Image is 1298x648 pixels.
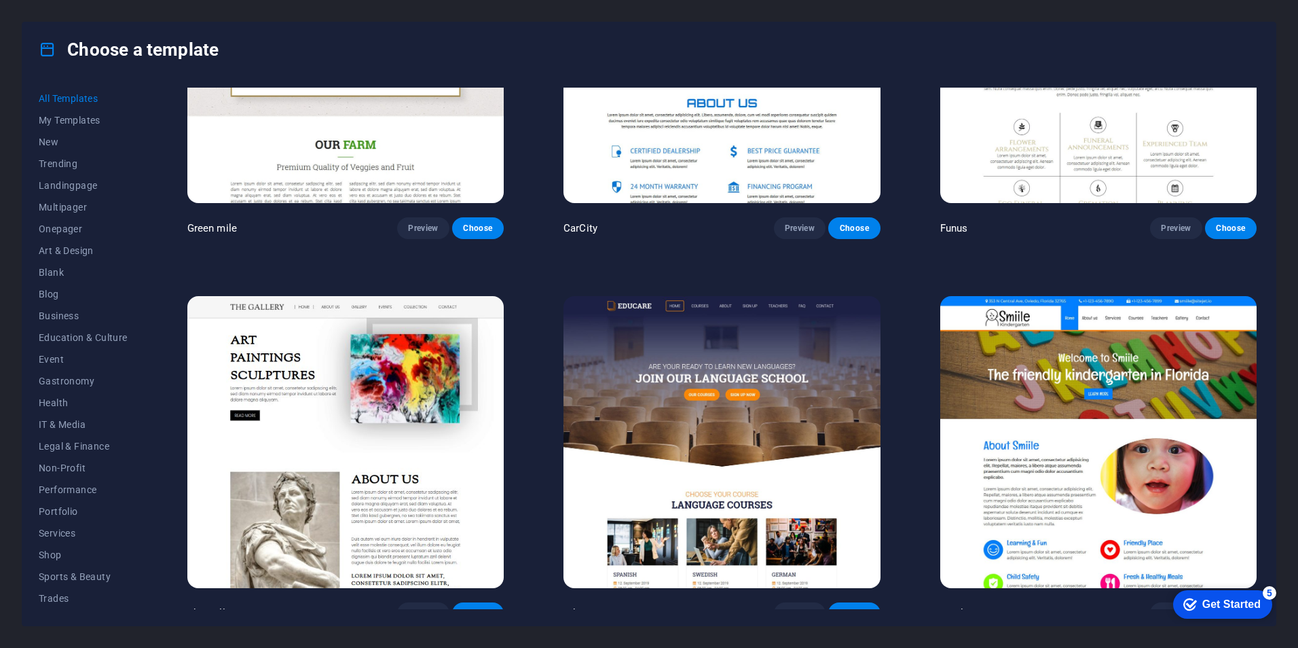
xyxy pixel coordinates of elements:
button: Trending [39,153,128,175]
button: My Templates [39,109,128,131]
button: Multipager [39,196,128,218]
button: Choose [452,217,504,239]
span: Non-Profit [39,463,128,473]
div: Get Started 5 items remaining, 0% complete [11,7,110,35]
span: Trades [39,593,128,604]
span: Blog [39,289,128,300]
span: Onepager [39,223,128,234]
button: Choose [828,217,880,239]
button: Choose [828,602,880,624]
div: 5 [100,3,114,16]
img: Smiile [940,296,1257,588]
span: Legal & Finance [39,441,128,452]
button: Preview [774,217,826,239]
button: Legal & Finance [39,435,128,457]
span: All Templates [39,93,128,104]
button: Onepager [39,218,128,240]
button: Art & Design [39,240,128,262]
button: Preview [1150,217,1202,239]
p: Educare [563,607,601,620]
span: Preview [785,608,815,619]
button: Landingpage [39,175,128,196]
button: Choose [452,602,504,624]
span: Preview [1161,223,1191,234]
button: Services [39,522,128,544]
p: Smiile [940,607,969,620]
span: Preview [408,608,438,619]
button: Shop [39,544,128,566]
img: Educare [563,296,880,588]
button: Preview [397,217,449,239]
img: The Gallery [187,296,504,588]
span: My Templates [39,115,128,126]
button: Health [39,392,128,414]
button: All Templates [39,88,128,109]
span: Art & Design [39,245,128,256]
span: Shop [39,550,128,560]
span: Portfolio [39,506,128,517]
button: IT & Media [39,414,128,435]
span: New [39,137,128,147]
span: IT & Media [39,419,128,430]
span: Landingpage [39,180,128,191]
span: Choose [839,223,869,234]
span: Performance [39,484,128,495]
button: Event [39,348,128,370]
button: Blank [39,262,128,283]
p: CarCity [563,221,597,235]
button: Portfolio [39,501,128,522]
button: Trades [39,588,128,609]
span: Preview [408,223,438,234]
button: New [39,131,128,153]
span: Choose [463,608,493,619]
button: Business [39,305,128,327]
p: Green mile [187,221,237,235]
span: Trending [39,158,128,169]
button: Blog [39,283,128,305]
span: Education & Culture [39,332,128,343]
span: Services [39,528,128,539]
button: Performance [39,479,128,501]
p: Funus [940,221,968,235]
span: Preview [1161,608,1191,619]
button: Sports & Beauty [39,566,128,588]
span: Business [39,310,128,321]
span: Choose [463,223,493,234]
button: Choose [1205,217,1257,239]
span: Blank [39,267,128,278]
button: Preview [774,602,826,624]
span: Event [39,354,128,365]
span: Multipager [39,202,128,213]
span: Choose [839,608,869,619]
span: Choose [1216,223,1246,234]
div: Get Started [40,15,98,27]
button: Preview [397,602,449,624]
span: Health [39,397,128,408]
button: Non-Profit [39,457,128,479]
span: Preview [785,223,815,234]
p: The Gallery [187,607,240,620]
span: Sports & Beauty [39,571,128,582]
button: Gastronomy [39,370,128,392]
h4: Choose a template [39,39,219,60]
button: Education & Culture [39,327,128,348]
span: Gastronomy [39,376,128,386]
